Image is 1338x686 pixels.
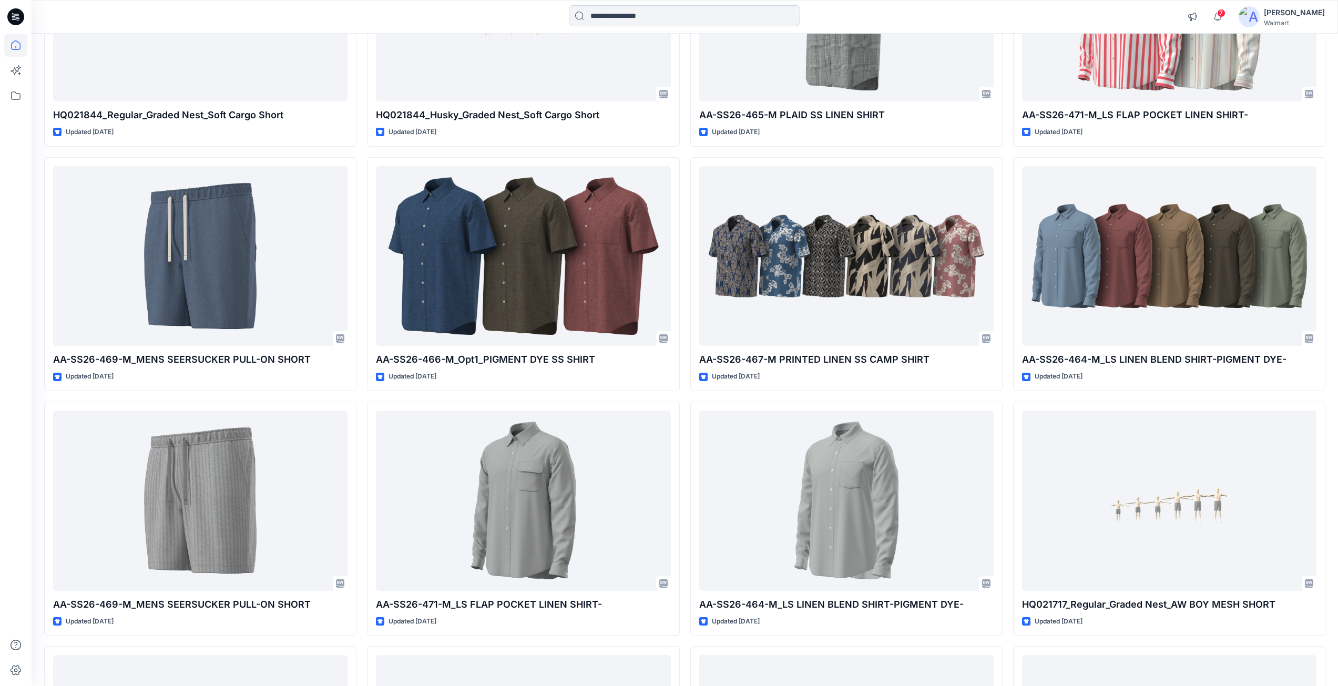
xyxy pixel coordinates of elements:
a: AA-SS26-467-M PRINTED LINEN SS CAMP SHIRT [699,166,994,346]
p: Updated [DATE] [66,616,114,627]
a: AA-SS26-469-M_MENS SEERSUCKER PULL-ON SHORT [53,411,348,591]
p: AA-SS26-471-M_LS FLAP POCKET LINEN SHIRT- [376,597,670,612]
p: Updated [DATE] [1035,127,1082,138]
p: AA-SS26-471-M_LS FLAP POCKET LINEN SHIRT- [1022,108,1316,122]
p: Updated [DATE] [1035,616,1082,627]
p: Updated [DATE] [389,371,436,382]
p: AA-SS26-464-M_LS LINEN BLEND SHIRT-PIGMENT DYE- [699,597,994,612]
p: AA-SS26-467-M PRINTED LINEN SS CAMP SHIRT [699,352,994,367]
p: Updated [DATE] [1035,371,1082,382]
p: AA-SS26-464-M_LS LINEN BLEND SHIRT-PIGMENT DYE- [1022,352,1316,367]
p: Updated [DATE] [66,127,114,138]
p: Updated [DATE] [712,616,760,627]
a: AA-SS26-466-M_Opt1_PIGMENT DYE SS SHIRT [376,166,670,346]
p: AA-SS26-469-M_MENS SEERSUCKER PULL-ON SHORT [53,597,348,612]
a: AA-SS26-469-M_MENS SEERSUCKER PULL-ON SHORT [53,166,348,346]
p: Updated [DATE] [389,127,436,138]
div: [PERSON_NAME] [1264,6,1325,19]
p: AA-SS26-465-M PLAID SS LINEN SHIRT [699,108,994,122]
p: Updated [DATE] [712,127,760,138]
p: Updated [DATE] [712,371,760,382]
a: AA-SS26-464-M_LS LINEN BLEND SHIRT-PIGMENT DYE- [699,411,994,591]
span: 7 [1217,9,1225,17]
p: AA-SS26-469-M_MENS SEERSUCKER PULL-ON SHORT [53,352,348,367]
img: avatar [1239,6,1260,27]
p: HQ021717_Regular_Graded Nest_AW BOY MESH SHORT [1022,597,1316,612]
p: HQ021844_Regular_Graded Nest_Soft Cargo Short [53,108,348,122]
a: AA-SS26-464-M_LS LINEN BLEND SHIRT-PIGMENT DYE- [1022,166,1316,346]
p: Updated [DATE] [66,371,114,382]
div: Walmart [1264,19,1325,27]
a: AA-SS26-471-M_LS FLAP POCKET LINEN SHIRT- [376,411,670,591]
p: AA-SS26-466-M_Opt1_PIGMENT DYE SS SHIRT [376,352,670,367]
a: HQ021717_Regular_Graded Nest_AW BOY MESH SHORT [1022,411,1316,591]
p: Updated [DATE] [389,616,436,627]
p: HQ021844_Husky_Graded Nest_Soft Cargo Short [376,108,670,122]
